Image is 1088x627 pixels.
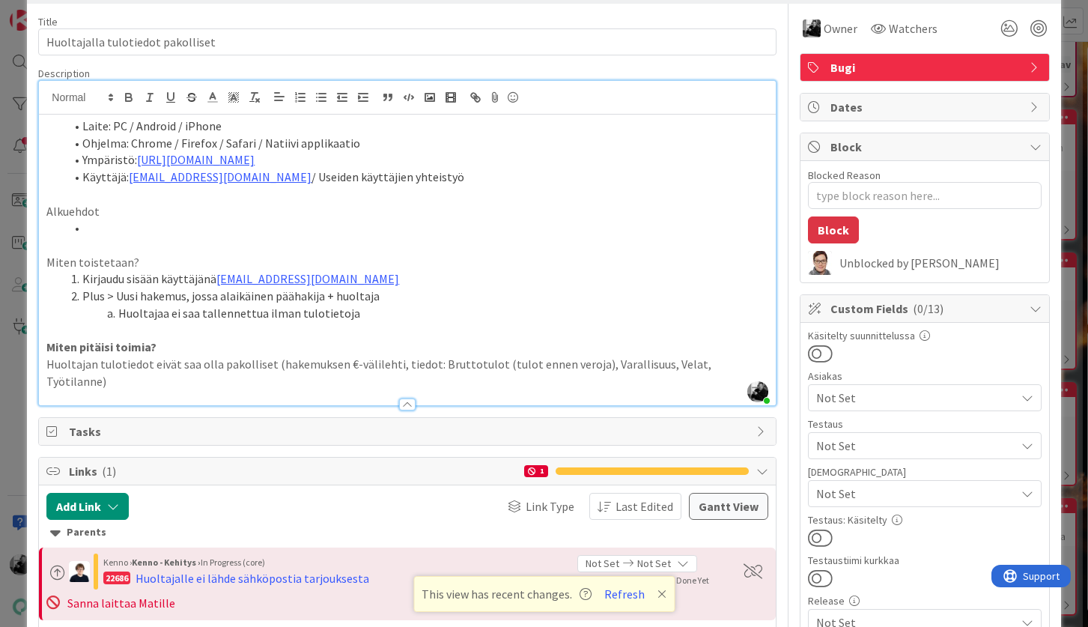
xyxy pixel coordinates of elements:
div: 1 [524,465,548,477]
span: Bugi [830,58,1022,76]
div: 22686 [103,572,130,584]
div: [DEMOGRAPHIC_DATA] [808,467,1042,477]
span: Sanna laittaa Matille [67,596,175,611]
span: In Progress (core) [201,557,265,568]
span: Owner [824,19,857,37]
span: Not Done Yet [661,575,709,586]
p: Miten toistetaan? [46,254,768,271]
li: Huoltajaa ei saa tallennettua ilman tulotietoja [64,305,768,322]
li: Käyttäjä: / Useiden käyttäjien yhteistyö [64,169,768,186]
img: owX6Yn8Gtf0HfL41GjgUujKB69pzPBlN.jpeg [747,381,768,402]
span: ( 1 ) [102,464,116,479]
li: Kirjaudu sisään käyttäjänä [64,270,768,288]
div: Huoltajalle ei lähde sähköpostia tarjouksesta [136,569,369,587]
span: Tasks [69,422,748,440]
div: Parents [50,524,764,541]
span: Link Type [526,497,574,515]
span: Links [69,462,516,480]
b: Kenno - Kehitys › [132,557,201,568]
div: Käsitelty suunnittelussa [808,330,1042,341]
li: Ohjelma: Chrome / Firefox / Safari / Natiivi applikaatio [64,135,768,152]
a: [EMAIL_ADDRESS][DOMAIN_NAME] [216,271,399,286]
span: Not Set [816,437,1015,455]
span: Support [31,2,68,20]
img: SM [808,251,832,275]
span: Block [830,138,1022,156]
div: Testaus: Käsitelty [808,515,1042,525]
span: Custom Fields [830,300,1022,318]
p: Huoltajan tulotiedot eivät saa olla pakolliset (hakemuksen €-välilehti, tiedot: Bruttotulot (tulo... [46,356,768,390]
img: KM [803,19,821,37]
span: Not Set [816,485,1015,503]
span: Not Started Yet [587,575,643,586]
label: Blocked Reason [808,169,881,182]
a: [URL][DOMAIN_NAME] [137,152,255,167]
span: Not Set [816,389,1015,407]
label: Title [38,15,58,28]
span: ( 0/13 ) [913,301,943,316]
span: This view has recent changes. [422,585,592,603]
img: MT [69,561,90,582]
button: Block [808,216,859,243]
button: Refresh [599,584,650,604]
div: Testaus [808,419,1042,429]
li: Ympäristö: [64,151,768,169]
span: Watchers [889,19,937,37]
span: Not Set [586,556,619,572]
p: Alkuehdot [46,203,768,220]
li: Laite: PC / Android / iPhone [64,118,768,135]
div: Release [808,596,1042,606]
span: Dates [830,98,1022,116]
input: type card name here... [38,28,776,55]
div: Asiakas [808,371,1042,381]
button: Last Edited [589,493,681,520]
span: Last Edited [616,497,673,515]
button: Gantt View [689,493,768,520]
li: Plus > Uusi hakemus, jossa alaikäinen päähakija + huoltaja [64,288,768,305]
div: Testaustiimi kurkkaa [808,555,1042,566]
div: Unblocked by [PERSON_NAME] [839,256,1042,270]
a: [EMAIL_ADDRESS][DOMAIN_NAME] [129,169,311,184]
button: Add Link [46,493,129,520]
span: Not Set [637,556,671,572]
span: Kenno › [103,557,132,568]
strong: Miten pitäisi toimia? [46,339,156,354]
span: Description [38,67,90,80]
